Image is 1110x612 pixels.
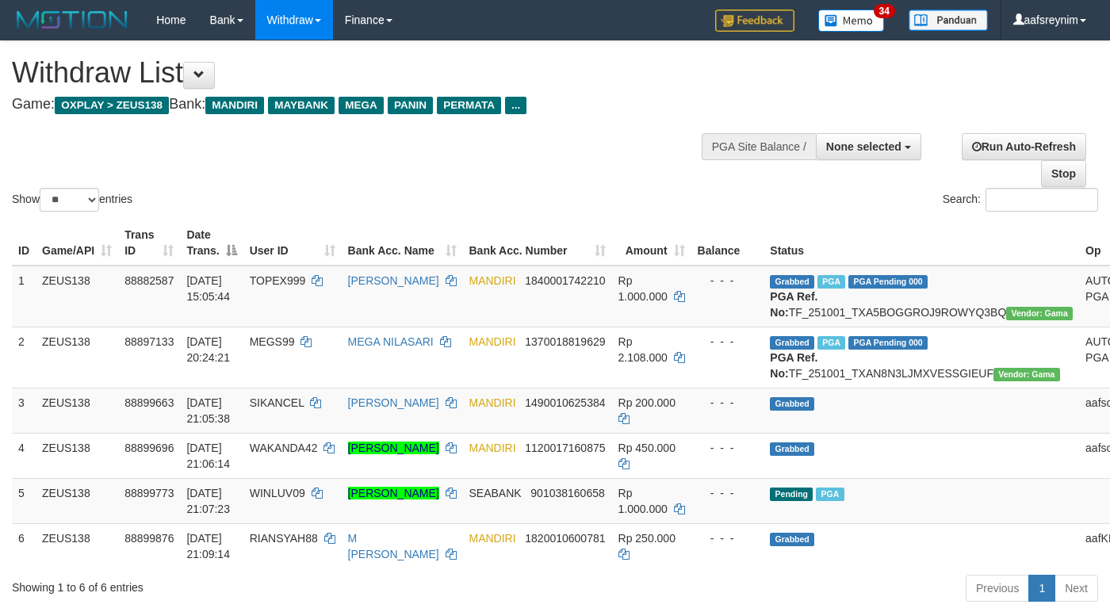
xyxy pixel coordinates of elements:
td: 2 [12,327,36,388]
span: MANDIRI [469,274,516,287]
th: Bank Acc. Number: activate to sort column ascending [463,220,612,266]
img: panduan.png [909,10,988,31]
span: PERMATA [437,97,501,114]
span: Grabbed [770,336,814,350]
div: - - - [698,530,758,546]
td: 6 [12,523,36,568]
span: Grabbed [770,442,814,456]
span: Rp 200.000 [618,396,676,409]
span: PGA Pending [848,336,928,350]
span: [DATE] 21:09:14 [186,532,230,560]
span: MEGA [339,97,384,114]
span: 88899663 [124,396,174,409]
span: MANDIRI [205,97,264,114]
span: RIANSYAH88 [250,532,318,545]
th: Amount: activate to sort column ascending [612,220,691,266]
span: Copy 901038160658 to clipboard [530,487,604,499]
span: Grabbed [770,533,814,546]
span: MANDIRI [469,442,516,454]
td: ZEUS138 [36,327,118,388]
span: 88897133 [124,335,174,348]
div: PGA Site Balance / [702,133,816,160]
span: MANDIRI [469,396,516,409]
a: [PERSON_NAME] [348,442,439,454]
span: PGA Pending [848,275,928,289]
h1: Withdraw List [12,57,724,89]
td: ZEUS138 [36,433,118,478]
span: SIKANCEL [250,396,304,409]
span: Vendor URL: https://trx31.1velocity.biz [993,368,1060,381]
th: Date Trans.: activate to sort column descending [180,220,243,266]
a: [PERSON_NAME] [348,274,439,287]
span: PANIN [388,97,433,114]
td: ZEUS138 [36,388,118,433]
input: Search: [986,188,1098,212]
a: 1 [1028,575,1055,602]
td: TF_251001_TXAN8N3LJMXVESSGIEUF [764,327,1079,388]
span: Marked by aafnoeunsreypich [817,275,845,289]
td: ZEUS138 [36,523,118,568]
td: ZEUS138 [36,266,118,327]
span: Grabbed [770,275,814,289]
td: 1 [12,266,36,327]
span: [DATE] 21:07:23 [186,487,230,515]
label: Show entries [12,188,132,212]
a: M [PERSON_NAME] [348,532,439,560]
span: Copy 1820010600781 to clipboard [525,532,605,545]
a: MEGA NILASARI [348,335,434,348]
td: ZEUS138 [36,478,118,523]
span: Marked by aafsolysreylen [817,336,845,350]
th: Game/API: activate to sort column ascending [36,220,118,266]
span: 34 [874,4,895,18]
td: 4 [12,433,36,478]
span: 88899876 [124,532,174,545]
div: Showing 1 to 6 of 6 entries [12,573,450,595]
span: Marked by aaftrukkakada [816,488,844,501]
img: Feedback.jpg [715,10,794,32]
span: Rp 450.000 [618,442,676,454]
span: WAKANDA42 [250,442,318,454]
div: - - - [698,485,758,501]
span: None selected [826,140,901,153]
th: Trans ID: activate to sort column ascending [118,220,180,266]
span: Rp 1.000.000 [618,274,668,303]
span: [DATE] 21:05:38 [186,396,230,425]
span: OXPLAY > ZEUS138 [55,97,169,114]
img: MOTION_logo.png [12,8,132,32]
th: Balance [691,220,764,266]
a: Previous [966,575,1029,602]
span: Copy 1370018819629 to clipboard [525,335,605,348]
div: - - - [698,395,758,411]
span: Vendor URL: https://trx31.1velocity.biz [1006,307,1073,320]
div: - - - [698,440,758,456]
div: - - - [698,273,758,289]
td: TF_251001_TXA5BOGGROJ9ROWYQ3BQ [764,266,1079,327]
span: Grabbed [770,397,814,411]
a: Run Auto-Refresh [962,133,1086,160]
span: Copy 1120017160875 to clipboard [525,442,605,454]
b: PGA Ref. No: [770,290,817,319]
span: [DATE] 21:06:14 [186,442,230,470]
h4: Game: Bank: [12,97,724,113]
span: WINLUV09 [250,487,305,499]
span: [DATE] 20:24:21 [186,335,230,364]
td: 3 [12,388,36,433]
span: MAYBANK [268,97,335,114]
span: ... [505,97,526,114]
th: Status [764,220,1079,266]
td: 5 [12,478,36,523]
span: 88882587 [124,274,174,287]
div: - - - [698,334,758,350]
span: 88899773 [124,487,174,499]
span: Rp 250.000 [618,532,676,545]
span: Pending [770,488,813,501]
span: MEGS99 [250,335,295,348]
span: TOPEX999 [250,274,306,287]
span: [DATE] 15:05:44 [186,274,230,303]
button: None selected [816,133,921,160]
a: Next [1054,575,1098,602]
th: User ID: activate to sort column ascending [243,220,342,266]
span: MANDIRI [469,335,516,348]
a: [PERSON_NAME] [348,487,439,499]
b: PGA Ref. No: [770,351,817,380]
